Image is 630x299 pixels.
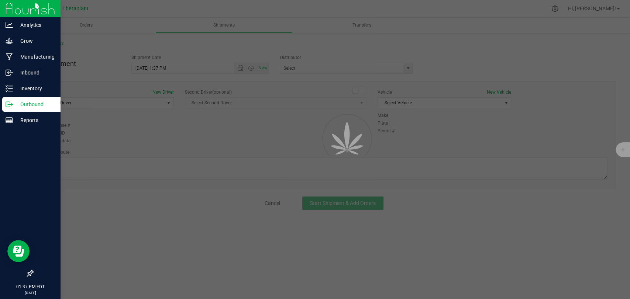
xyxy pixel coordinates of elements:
[6,69,13,76] inline-svg: Inbound
[13,116,57,125] p: Reports
[6,53,13,60] inline-svg: Manufacturing
[13,100,57,109] p: Outbound
[13,68,57,77] p: Inbound
[7,240,30,262] iframe: Resource center
[13,84,57,93] p: Inventory
[13,21,57,29] p: Analytics
[3,290,57,296] p: [DATE]
[13,36,57,45] p: Grow
[6,117,13,124] inline-svg: Reports
[6,21,13,29] inline-svg: Analytics
[6,37,13,45] inline-svg: Grow
[6,85,13,92] inline-svg: Inventory
[3,284,57,290] p: 01:37 PM EDT
[6,101,13,108] inline-svg: Outbound
[13,52,57,61] p: Manufacturing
